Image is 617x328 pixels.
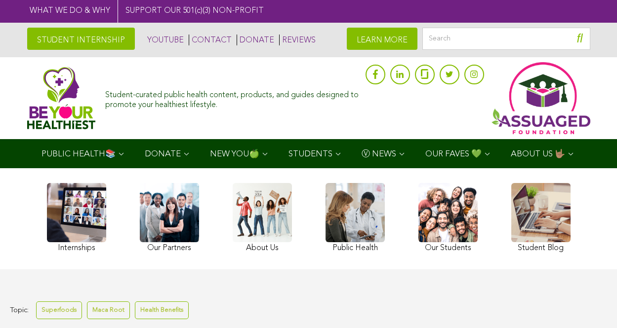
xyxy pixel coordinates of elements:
[87,301,130,319] a: Maca Root
[189,35,232,45] a: CONTACT
[134,139,200,168] a: DONATE
[347,28,417,50] a: LEARN MORE
[31,139,134,168] a: PUBLIC HEALTH📚
[279,35,316,45] a: REVIEWS
[10,304,29,317] span: Topic:
[278,139,351,168] a: STUDENTS
[105,86,360,109] div: Student-curated public health content, products, and guides designed to promote your healthiest l...
[237,35,274,45] a: DONATE
[27,67,96,129] img: Assuaged
[492,62,590,134] img: Assuaged App
[500,139,586,168] a: ABOUT US 🤟🏽
[351,139,415,168] a: Ⓥ NEWS
[422,28,590,50] input: Search
[27,28,135,50] a: STUDENT INTERNSHIP
[36,301,82,319] a: Superfoods
[27,139,590,168] div: Navigation Menu
[200,139,278,168] a: NEW YOU🍏
[135,301,189,319] a: Health Benefits
[421,69,428,79] img: glassdoor
[415,139,500,168] a: OUR FAVES 💚
[145,35,184,45] a: YOUTUBE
